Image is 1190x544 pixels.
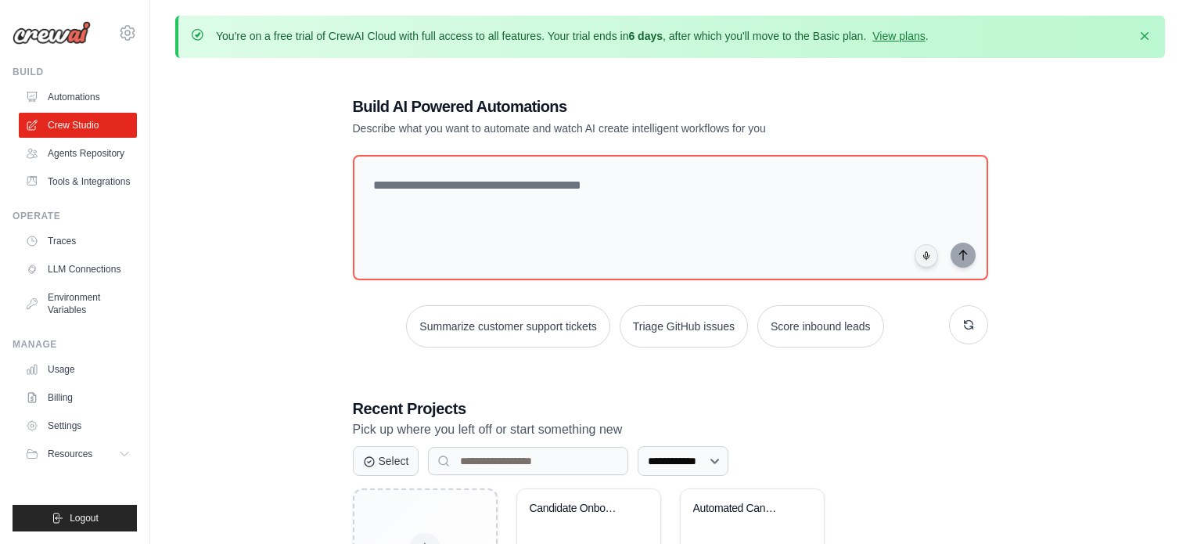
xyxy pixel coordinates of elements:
[19,285,137,322] a: Environment Variables
[19,169,137,194] a: Tools & Integrations
[216,28,929,44] p: You're on a free trial of CrewAI Cloud with full access to all features. Your trial ends in , aft...
[628,30,663,42] strong: 6 days
[872,30,925,42] a: View plans
[13,66,137,78] div: Build
[19,229,137,254] a: Traces
[48,448,92,460] span: Resources
[19,85,137,110] a: Automations
[19,413,137,438] a: Settings
[19,441,137,467] button: Resources
[13,21,91,45] img: Logo
[530,502,624,516] div: Candidate Onboarding Automation
[13,338,137,351] div: Manage
[19,141,137,166] a: Agents Repository
[353,121,879,136] p: Describe what you want to automate and watch AI create intelligent workflows for you
[13,505,137,531] button: Logout
[70,512,99,524] span: Logout
[620,305,748,348] button: Triage GitHub issues
[353,95,879,117] h1: Build AI Powered Automations
[693,502,788,516] div: Automated Candidate Onboarding Workflow
[915,244,938,268] button: Click to speak your automation idea
[353,420,988,440] p: Pick up where you left off or start something new
[19,113,137,138] a: Crew Studio
[19,385,137,410] a: Billing
[19,357,137,382] a: Usage
[757,305,884,348] button: Score inbound leads
[19,257,137,282] a: LLM Connections
[353,398,988,420] h3: Recent Projects
[13,210,137,222] div: Operate
[406,305,609,348] button: Summarize customer support tickets
[353,446,419,476] button: Select
[949,305,988,344] button: Get new suggestions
